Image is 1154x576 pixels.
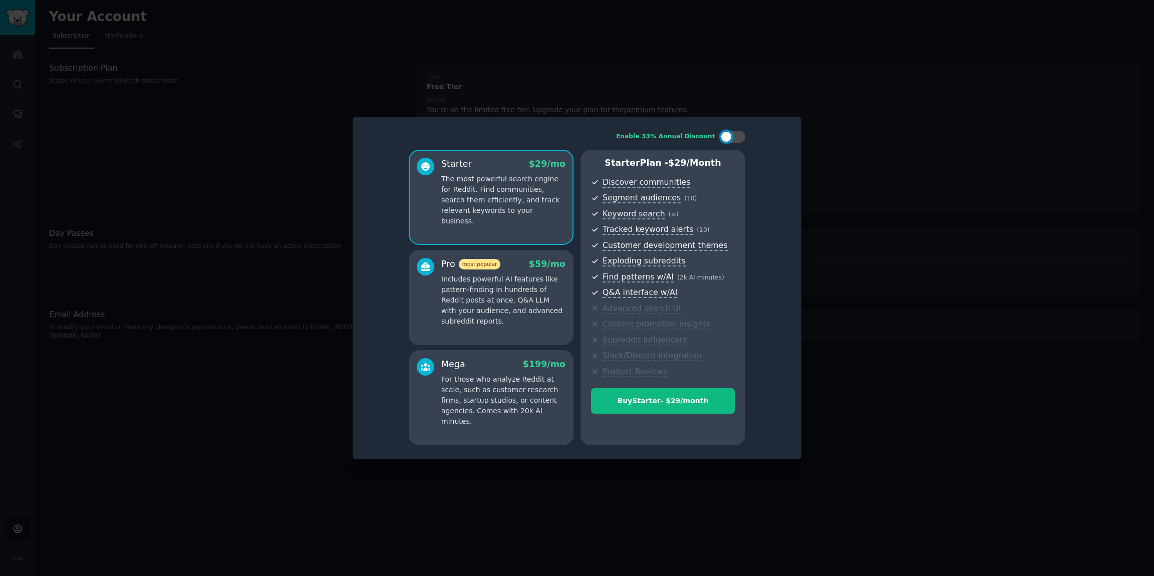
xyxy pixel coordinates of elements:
span: Subreddit influencers [603,335,687,346]
span: Keyword search [603,209,665,219]
span: Discover communities [603,177,690,188]
span: Customer development themes [603,240,728,251]
div: Buy Starter - $ 29 /month [592,396,734,406]
div: Starter [441,158,472,170]
span: Find patterns w/AI [603,272,674,282]
span: Q&A interface w/AI [603,287,677,298]
div: Enable 33% Annual Discount [616,132,715,141]
span: ( 10 ) [697,226,709,233]
div: Mega [441,358,465,371]
p: Starter Plan - [591,157,735,169]
span: $ 29 /mo [529,159,565,169]
span: ( ∞ ) [669,211,679,218]
span: $ 29 /month [668,158,721,168]
div: Pro [441,258,500,270]
span: Exploding subreddits [603,256,685,266]
span: ( 10 ) [684,195,697,202]
button: BuyStarter- $29/month [591,388,735,414]
span: Tracked keyword alerts [603,224,693,235]
span: ( 2k AI minutes ) [677,274,724,281]
p: Includes powerful AI features like pattern-finding in hundreds of Reddit posts at once, Q&A LLM w... [441,274,565,327]
span: Content promotion insights [603,319,710,330]
span: most popular [459,259,501,269]
p: The most powerful search engine for Reddit. Find communities, search them efficiently, and track ... [441,174,565,226]
span: $ 59 /mo [529,259,565,269]
span: $ 199 /mo [523,359,565,369]
span: Advanced search UI [603,304,681,314]
span: Product Reviews [603,367,667,377]
span: Segment audiences [603,193,681,203]
span: Slack/Discord integration [603,351,702,361]
p: For those who analyze Reddit at scale, such as customer research firms, startup studios, or conte... [441,374,565,427]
